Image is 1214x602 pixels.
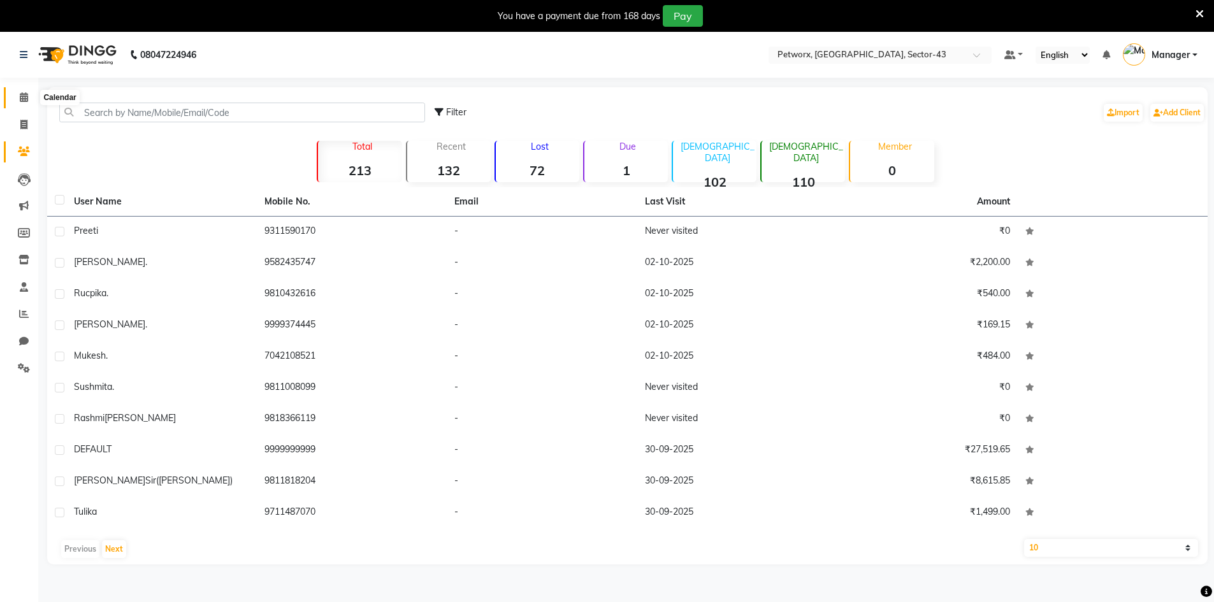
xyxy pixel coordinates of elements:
[827,498,1018,529] td: ₹1,499.00
[74,412,105,424] span: Rashmi
[827,435,1018,466] td: ₹27,519.65
[496,162,579,178] strong: 72
[447,466,637,498] td: -
[106,350,108,361] span: .
[1104,104,1143,122] a: Import
[140,37,196,73] b: 08047224946
[257,466,447,498] td: 9811818204
[257,187,447,217] th: Mobile No.
[637,279,828,310] td: 02-10-2025
[257,498,447,529] td: 9711487070
[447,435,637,466] td: -
[446,106,466,118] span: Filter
[412,141,491,152] p: Recent
[257,435,447,466] td: 9999999999
[447,373,637,404] td: -
[762,174,845,190] strong: 110
[40,90,79,105] div: Calendar
[257,310,447,341] td: 9999374445
[74,287,106,299] span: Rucpika
[1150,104,1204,122] a: Add Client
[827,466,1018,498] td: ₹8,615.85
[827,217,1018,248] td: ₹0
[447,404,637,435] td: -
[447,341,637,373] td: -
[637,310,828,341] td: 02-10-2025
[257,373,447,404] td: 9811008099
[637,498,828,529] td: 30-09-2025
[827,310,1018,341] td: ₹169.15
[447,187,637,217] th: Email
[318,162,401,178] strong: 213
[501,141,579,152] p: Lost
[145,319,147,330] span: .
[145,256,147,268] span: .
[74,475,145,486] span: [PERSON_NAME]
[257,279,447,310] td: 9810432616
[59,103,425,122] input: Search by Name/Mobile/Email/Code
[447,217,637,248] td: -
[145,475,233,486] span: Sir([PERSON_NAME])
[827,341,1018,373] td: ₹484.00
[74,256,145,268] span: [PERSON_NAME]
[447,310,637,341] td: -
[827,279,1018,310] td: ₹540.00
[105,412,176,424] span: [PERSON_NAME]
[637,373,828,404] td: Never visited
[637,248,828,279] td: 02-10-2025
[827,373,1018,404] td: ₹0
[663,5,703,27] button: Pay
[257,404,447,435] td: 9818366119
[74,350,106,361] span: Mukesh
[447,279,637,310] td: -
[447,498,637,529] td: -
[673,174,756,190] strong: 102
[850,162,934,178] strong: 0
[407,162,491,178] strong: 132
[637,435,828,466] td: 30-09-2025
[74,443,112,455] span: DEFAULT
[1152,48,1190,62] span: Manager
[827,404,1018,435] td: ₹0
[74,319,145,330] span: [PERSON_NAME]
[637,404,828,435] td: Never visited
[969,187,1018,216] th: Amount
[827,248,1018,279] td: ₹2,200.00
[587,141,668,152] p: Due
[102,540,126,558] button: Next
[1123,43,1145,66] img: Manager
[74,381,112,392] span: sushmita
[74,225,98,236] span: preeti
[767,141,845,164] p: [DEMOGRAPHIC_DATA]
[637,341,828,373] td: 02-10-2025
[112,381,114,392] span: .
[257,341,447,373] td: 7042108521
[323,141,401,152] p: Total
[855,141,934,152] p: Member
[678,141,756,164] p: [DEMOGRAPHIC_DATA]
[498,10,660,23] div: You have a payment due from 168 days
[74,506,97,517] span: Tulika
[257,217,447,248] td: 9311590170
[447,248,637,279] td: -
[637,187,828,217] th: Last Visit
[637,217,828,248] td: Never visited
[637,466,828,498] td: 30-09-2025
[584,162,668,178] strong: 1
[106,287,108,299] span: .
[66,187,257,217] th: User Name
[257,248,447,279] td: 9582435747
[33,37,120,73] img: logo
